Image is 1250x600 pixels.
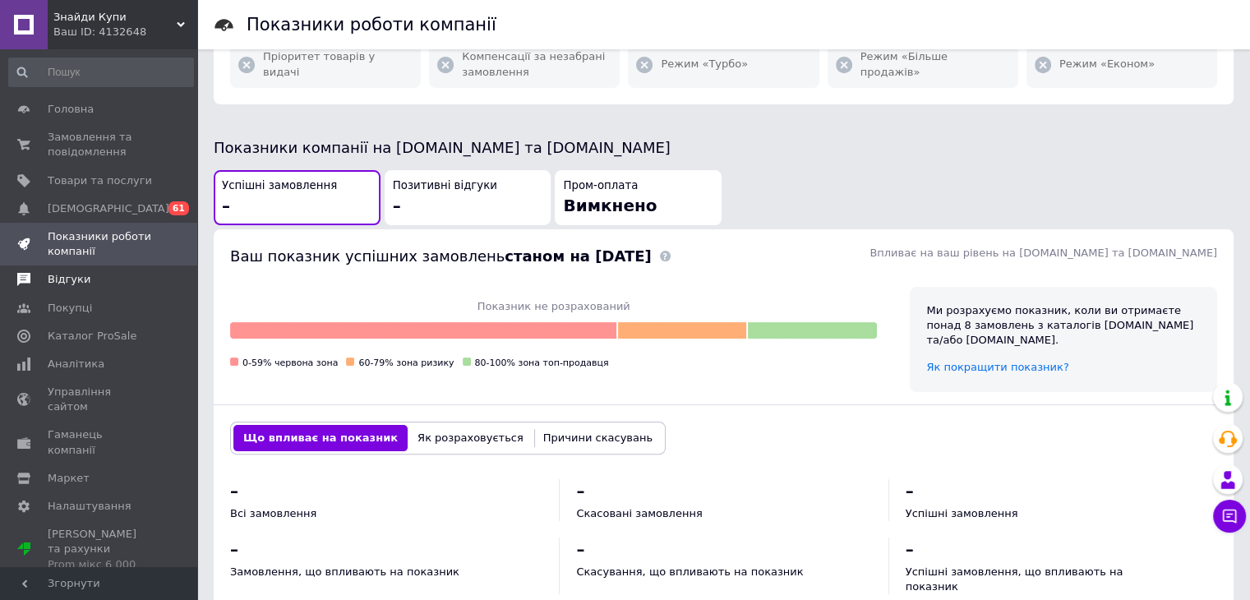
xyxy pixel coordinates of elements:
button: Пром-оплатаВимкнено [555,170,722,225]
span: Показники компанії на [DOMAIN_NAME] та [DOMAIN_NAME] [214,139,671,156]
span: Налаштування [48,499,131,514]
span: Впливає на ваш рівень на [DOMAIN_NAME] та [DOMAIN_NAME] [869,247,1217,259]
div: Ми розрахуємо показник, коли ви отримаєте понад 8 замовлень з каталогів [DOMAIN_NAME] та/або [DOM... [926,303,1201,348]
span: Успішні замовлення [222,178,337,194]
span: Головна [48,102,94,117]
button: Успішні замовлення– [214,170,381,225]
b: станом на [DATE] [505,247,651,265]
div: Ваш ID: 4132648 [53,25,197,39]
span: Знайди Купи [53,10,177,25]
span: Відгуки [48,272,90,287]
span: – [222,196,230,215]
span: Позитивні відгуки [393,178,497,194]
span: Режим «Більше продажів» [860,49,1010,79]
span: Замовлення, що впливають на показник [230,565,459,578]
span: Всі замовлення [230,507,316,519]
span: Успішні замовлення, що впливають на показник [906,565,1123,593]
span: Скасовані замовлення [576,507,702,519]
span: Компенсації за незабрані замовлення [462,49,611,79]
button: Що впливає на показник [233,425,408,451]
span: Маркет [48,471,90,486]
span: Пром-оплата [563,178,638,194]
span: Ваш показник успішних замовлень [230,247,652,265]
button: Чат з покупцем [1213,500,1246,533]
span: Каталог ProSale [48,329,136,344]
div: Prom мікс 6 000 [48,557,152,572]
span: Управління сайтом [48,385,152,414]
a: Як покращити показник? [926,361,1068,373]
input: Пошук [8,58,194,87]
h1: Показники роботи компанії [247,15,496,35]
span: Показник не розрахований [230,299,877,314]
span: 60-79% зона ризику [358,358,454,368]
span: – [230,481,238,501]
button: Як розраховується [408,425,533,451]
span: 80-100% зона топ-продавця [475,358,609,368]
span: Режим «Економ» [1059,57,1155,72]
span: [PERSON_NAME] та рахунки [48,527,152,572]
span: [DEMOGRAPHIC_DATA] [48,201,169,216]
span: Режим «Турбо» [661,57,748,72]
span: – [576,481,584,501]
button: Причини скасувань [533,425,662,451]
span: Пріоритет товарів у видачі [263,49,413,79]
span: 61 [168,201,189,215]
span: Аналітика [48,357,104,372]
span: 0-59% червона зона [242,358,338,368]
span: Товари та послуги [48,173,152,188]
span: Вимкнено [563,196,657,215]
span: Покупці [48,301,92,316]
span: Гаманець компанії [48,427,152,457]
span: – [576,539,584,559]
span: – [906,539,914,559]
span: Замовлення та повідомлення [48,130,152,159]
span: Успішні замовлення [906,507,1018,519]
span: – [393,196,401,215]
span: Скасування, що впливають на показник [576,565,803,578]
button: Позитивні відгуки– [385,170,551,225]
span: Показники роботи компанії [48,229,152,259]
span: – [230,539,238,559]
span: – [906,481,914,501]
